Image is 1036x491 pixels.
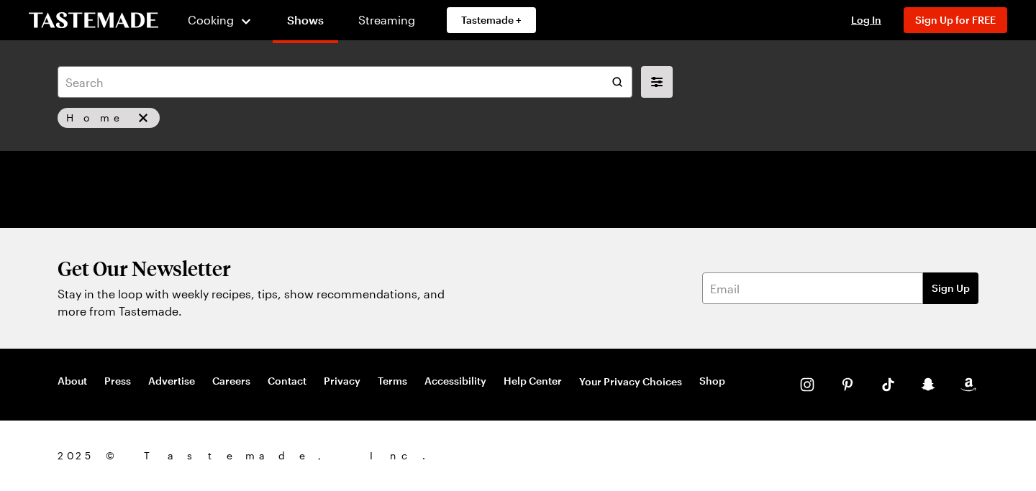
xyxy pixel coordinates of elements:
a: App Store [676,452,745,466]
img: App Store [676,444,745,464]
p: Stay in the loop with weekly recipes, tips, show recommendations, and more from Tastemade. [58,285,453,320]
a: Accessibility [424,375,486,389]
h2: Get Our Newsletter [58,257,453,280]
a: About [58,375,87,389]
span: Tastemade + [461,13,522,27]
img: Google Play [754,443,823,464]
button: Log In [837,13,895,27]
span: Sign Up [932,281,970,295]
img: Roku [843,446,889,461]
button: Your Privacy Choices [579,375,682,389]
a: Press [104,375,131,389]
a: Terms [378,375,407,389]
a: Careers [212,375,250,389]
a: Roku [843,449,889,463]
input: Search [58,66,632,98]
button: Sign Up for FREE [904,7,1007,33]
a: Shows [273,3,338,43]
span: Cooking [188,13,234,27]
a: Help Center [504,375,562,389]
span: Home [66,111,132,124]
a: Tastemade + [447,7,536,33]
span: 2025 © Tastemade, Inc. [58,448,619,464]
a: Contact [268,375,306,389]
a: Advertise [148,375,195,389]
a: Shop [699,375,725,389]
a: Amazon Fire TV [909,452,978,466]
button: filters [641,66,673,98]
a: This icon serves as a link to download the Level Access assistive technology app for individuals ... [619,449,659,463]
a: Google Play [754,452,823,466]
a: To Tastemade Home Page [29,12,158,29]
span: Log In [851,14,881,26]
a: Privacy [324,375,360,389]
button: remove Home [135,110,151,126]
button: Cooking [187,3,253,37]
span: Sign Up for FREE [915,14,996,26]
input: Email [702,272,923,304]
nav: Footer [58,375,725,389]
button: Sign Up [923,272,978,304]
img: This icon serves as a link to download the Level Access assistive technology app for individuals ... [619,446,659,461]
img: Amazon Fire TV [909,444,978,463]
